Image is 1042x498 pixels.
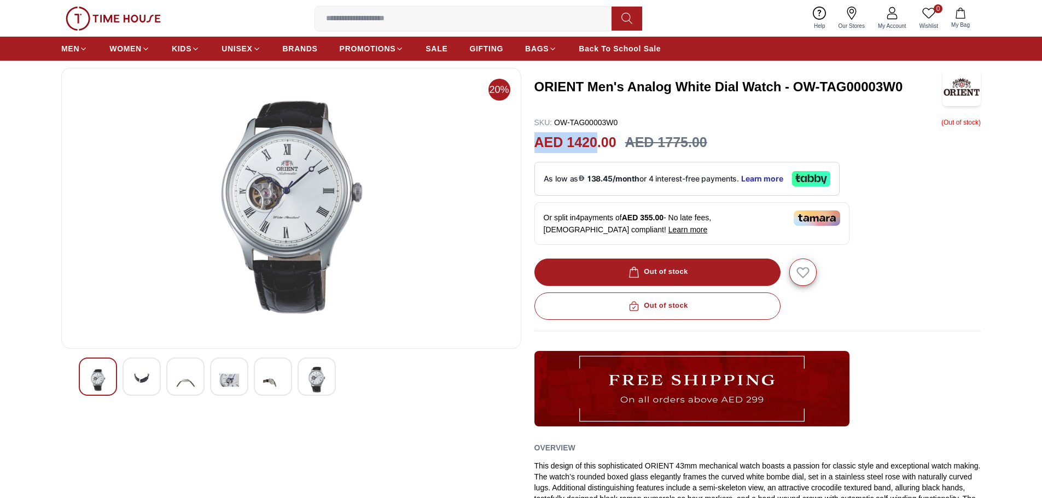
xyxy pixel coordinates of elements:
span: BRANDS [283,43,318,54]
span: AED 355.00 [622,213,663,222]
img: ... [534,351,849,426]
a: GIFTING [469,39,503,58]
a: MEN [61,39,88,58]
img: ORIENT Men's Analog White Dial Watch - OW-TAG00003W0 [219,367,239,394]
span: MEN [61,43,79,54]
span: My Account [874,22,911,30]
span: Our Stores [834,22,869,30]
a: 0Wishlist [913,4,945,32]
img: ORIENT Men's Analog White Dial Watch - OW-TAG00003W0 [132,367,152,394]
img: ... [66,7,161,31]
span: BAGS [525,43,549,54]
span: GIFTING [469,43,503,54]
img: ORIENT Men's Analog White Dial Watch - OW-TAG00003W0 [263,367,283,394]
span: 0 [934,4,942,13]
img: ORIENT Men's Analog White Dial Watch - OW-TAG00003W0 [942,68,981,106]
span: KIDS [172,43,191,54]
button: My Bag [945,5,976,31]
a: KIDS [172,39,200,58]
a: SALE [426,39,447,58]
img: ORIENT Men's Analog White Dial Watch - OW-TAG00003W0 [176,367,195,394]
div: Or split in 4 payments of - No late fees, [DEMOGRAPHIC_DATA] compliant! [534,202,849,245]
h2: Overview [534,440,575,456]
span: Help [810,22,830,30]
img: ORIENT Men's Analog White Dial Watch - OW-TAG00003W0 [307,367,327,392]
h2: AED 1420.00 [534,132,616,153]
h3: ORIENT Men's Analog White Dial Watch - OW-TAG00003W0 [534,78,943,96]
span: SKU : [534,118,552,127]
a: PROMOTIONS [340,39,404,58]
img: ORIENT Men's Analog White Dial Watch - OW-TAG00003W0 [88,367,108,394]
img: ORIENT Men's Analog White Dial Watch - OW-TAG00003W0 [71,77,512,339]
span: Back To School Sale [579,43,661,54]
p: ( Out of stock ) [941,117,981,128]
span: SALE [426,43,447,54]
a: WOMEN [109,39,150,58]
a: Back To School Sale [579,39,661,58]
span: WOMEN [109,43,142,54]
span: My Bag [947,21,974,29]
span: UNISEX [222,43,252,54]
img: Tamara [794,210,840,226]
h3: AED 1775.00 [625,132,707,153]
span: Wishlist [915,22,942,30]
a: Help [807,4,832,32]
span: Learn more [668,225,708,234]
span: 20% [488,79,510,101]
a: Our Stores [832,4,871,32]
a: BRANDS [283,39,318,58]
a: UNISEX [222,39,260,58]
span: PROMOTIONS [340,43,396,54]
a: BAGS [525,39,557,58]
p: OW-TAG00003W0 [534,117,618,128]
